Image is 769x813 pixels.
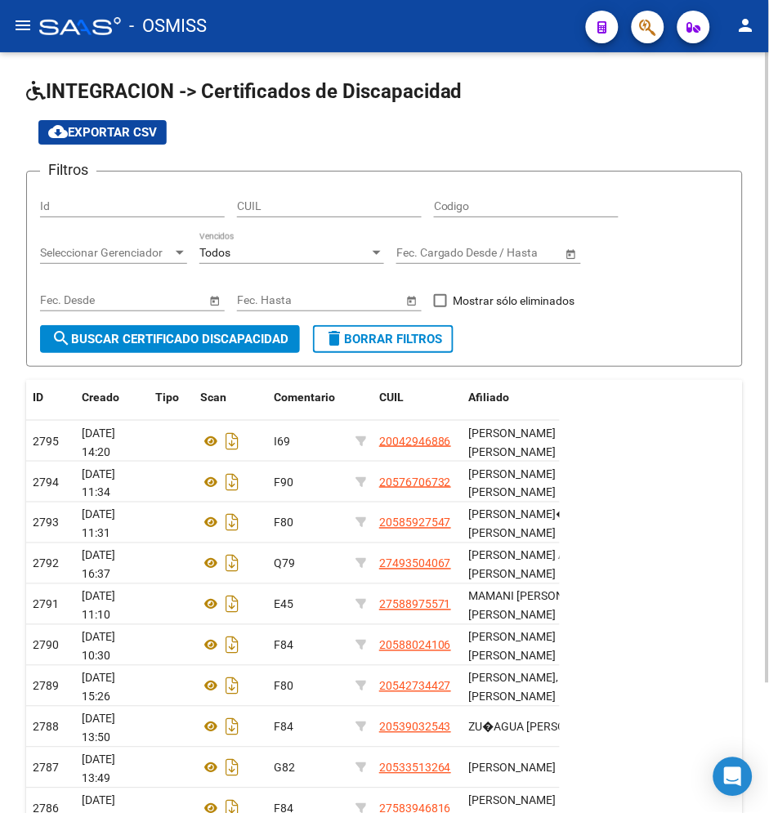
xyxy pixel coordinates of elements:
[40,325,300,353] button: Buscar Certificado Discapacidad
[33,721,59,734] span: 2788
[274,598,293,611] span: E45
[313,325,454,353] button: Borrar Filtros
[129,8,207,44] span: - OSMISS
[221,592,243,618] i: Descargar documento
[221,428,243,454] i: Descargar documento
[221,632,243,659] i: Descargar documento
[26,380,75,415] datatable-header-cell: ID
[114,293,194,307] input: Fecha fin
[82,391,119,404] span: Creado
[206,292,223,309] button: Open calendar
[48,125,157,140] span: Exportar CSV
[274,391,335,404] span: Comentario
[33,598,59,611] span: 2791
[82,753,115,785] span: [DATE] 13:49
[221,469,243,495] i: Descargar documento
[33,391,43,404] span: ID
[469,549,599,581] span: [PERSON_NAME] ADEIRO [PERSON_NAME]
[274,516,293,529] span: F80
[33,557,59,570] span: 2792
[33,762,59,775] span: 2787
[274,476,293,489] span: F90
[82,467,115,499] span: [DATE] 11:34
[33,516,59,529] span: 2793
[379,557,451,570] span: 27493504067
[26,80,463,103] span: INTEGRACION -> Certificados de Discapacidad
[379,435,451,448] span: 20042946886
[33,639,59,652] span: 2790
[469,391,510,404] span: Afiliado
[469,590,605,622] span: MAMANI [PERSON_NAME] [PERSON_NAME]
[33,680,59,693] span: 2789
[221,551,243,577] i: Descargar documento
[379,721,451,734] span: 20539032543
[149,380,194,415] datatable-header-cell: Tipo
[469,631,557,681] span: [PERSON_NAME] [PERSON_NAME] [PERSON_NAME]
[379,598,451,611] span: 27588975571
[75,380,149,415] datatable-header-cell: Creado
[324,332,442,346] span: Borrar Filtros
[736,16,756,35] mat-icon: person
[51,328,71,348] mat-icon: search
[221,510,243,536] i: Descargar documento
[463,380,626,415] datatable-header-cell: Afiliado
[469,721,615,734] span: ZU�AGUA [PERSON_NAME]
[82,712,115,744] span: [DATE] 13:50
[82,590,115,622] span: [DATE] 11:10
[470,246,550,260] input: Fecha fin
[469,672,559,704] span: [PERSON_NAME], [PERSON_NAME]
[82,508,115,540] span: [DATE] 11:31
[274,680,293,693] span: F80
[396,246,456,260] input: Fecha inicio
[379,639,451,652] span: 20588024106
[324,328,344,348] mat-icon: delete
[82,631,115,663] span: [DATE] 10:30
[454,291,575,310] span: Mostrar sólo eliminados
[221,755,243,781] i: Descargar documento
[51,332,288,346] span: Buscar Certificado Discapacidad
[40,159,96,181] h3: Filtros
[379,391,404,404] span: CUIL
[379,516,451,529] span: 20585927547
[155,391,179,404] span: Tipo
[274,557,295,570] span: Q79
[403,292,420,309] button: Open calendar
[237,293,297,307] input: Fecha inicio
[469,508,570,540] span: [PERSON_NAME]�, [PERSON_NAME]
[33,476,59,489] span: 2794
[274,762,295,775] span: G82
[469,467,557,499] span: [PERSON_NAME] [PERSON_NAME]
[562,245,579,262] button: Open calendar
[274,435,290,448] span: I69
[469,427,557,458] span: [PERSON_NAME] [PERSON_NAME]
[40,293,100,307] input: Fecha inicio
[38,120,167,145] button: Exportar CSV
[267,380,349,415] datatable-header-cell: Comentario
[221,673,243,699] i: Descargar documento
[13,16,33,35] mat-icon: menu
[311,293,391,307] input: Fecha fin
[194,380,267,415] datatable-header-cell: Scan
[274,721,293,734] span: F84
[200,391,226,404] span: Scan
[274,639,293,652] span: F84
[48,122,68,141] mat-icon: cloud_download
[82,549,115,581] span: [DATE] 16:37
[373,380,463,415] datatable-header-cell: CUIL
[379,680,451,693] span: 20542734427
[469,762,557,775] span: [PERSON_NAME]
[199,246,230,259] span: Todos
[40,246,172,260] span: Seleccionar Gerenciador
[379,476,451,489] span: 20576706732
[82,672,115,704] span: [DATE] 15:26
[713,757,753,797] div: Open Intercom Messenger
[379,762,451,775] span: 20533513264
[82,427,115,458] span: [DATE] 14:20
[221,714,243,740] i: Descargar documento
[33,435,59,448] span: 2795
